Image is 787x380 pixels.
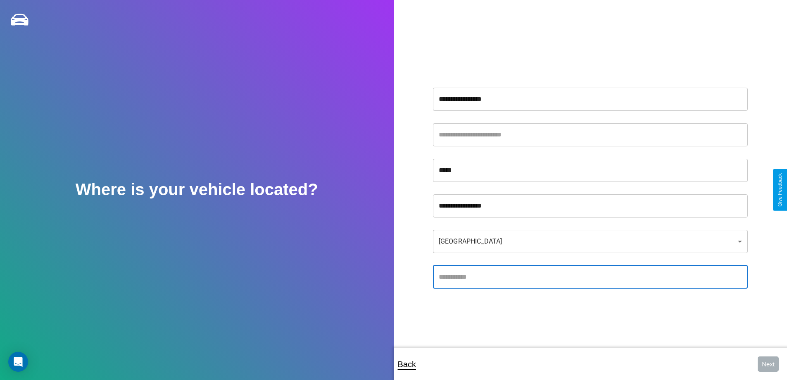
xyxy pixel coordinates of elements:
div: Open Intercom Messenger [8,352,28,372]
div: Give Feedback [777,173,783,207]
div: [GEOGRAPHIC_DATA] [433,230,748,253]
p: Back [398,357,416,372]
h2: Where is your vehicle located? [76,180,318,199]
button: Next [758,356,779,372]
